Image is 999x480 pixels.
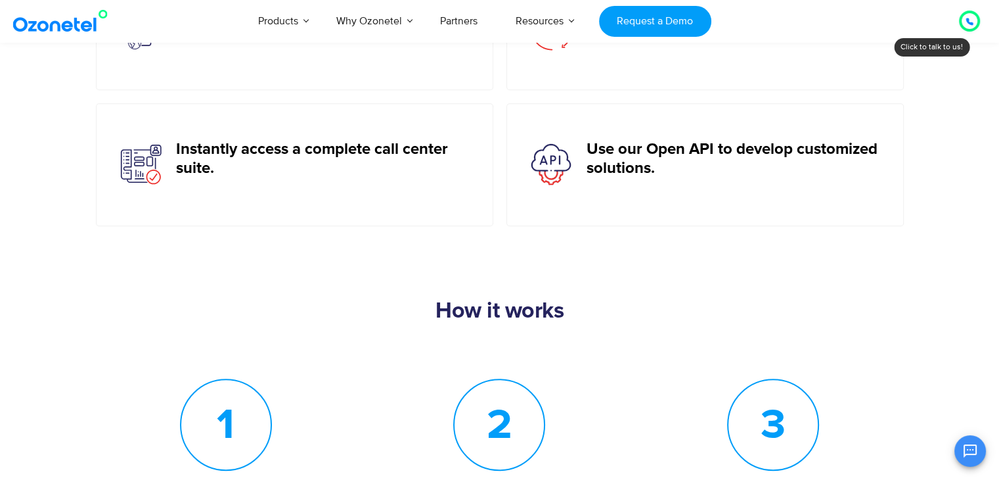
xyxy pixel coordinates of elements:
h5: 1 [181,380,271,469]
h5: Use our Open API to develop customized solutions. [587,140,883,178]
h5: Instantly access a complete call center suite. [176,140,472,178]
h2: How it works [89,299,910,351]
a: Request a Demo [599,6,711,37]
h5: 2 [455,380,544,469]
h5: 3 [728,380,818,469]
button: Open chat [954,435,986,467]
